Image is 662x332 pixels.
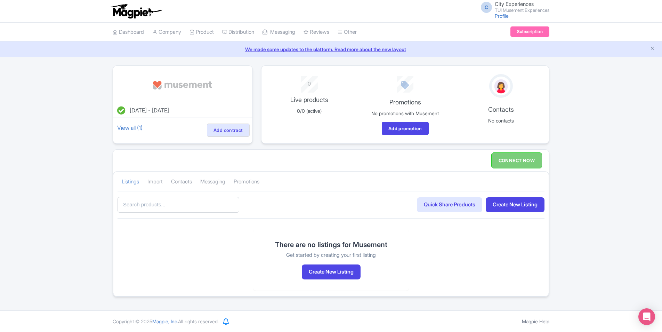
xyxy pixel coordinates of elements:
a: Product [189,23,214,42]
div: Open Intercom Messenger [638,308,655,325]
a: Create New Listing [486,197,544,212]
a: Magpie Help [522,318,549,324]
a: C City Experiences TUI Musement Experiences [477,1,549,13]
p: Promotions [361,97,449,107]
button: Create New Listing [302,264,361,279]
a: Contacts [171,172,192,191]
span: [DATE] - [DATE] [130,107,169,114]
p: No contacts [457,117,545,124]
img: logo-ab69f6fb50320c5b225c76a69d11143b.png [109,3,163,19]
span: Magpie, Inc. [152,318,178,324]
a: Messaging [200,172,225,191]
span: C [481,2,492,13]
a: Quick Share Products [417,197,482,212]
a: Reviews [304,23,329,42]
a: Add promotion [382,122,429,135]
a: Other [338,23,357,42]
a: Dashboard [113,23,144,42]
a: Profile [495,13,509,19]
a: View all (1) [116,123,144,133]
p: Live products [266,95,353,104]
div: Copyright © 2025 All rights reserved. [108,318,223,325]
div: 0 [266,76,353,88]
h2: There are no listings for Musement [275,241,387,248]
a: Promotions [234,172,259,191]
a: Import [147,172,163,191]
span: City Experiences [495,1,534,7]
img: fd58q73ijqpthwdnpuqf.svg [151,74,214,96]
p: 0/0 (active) [266,107,353,114]
a: Listings [122,172,139,191]
a: Add contract [207,124,250,137]
small: TUI Musement Experiences [495,8,549,13]
p: Get started by creating your first listing [286,251,376,259]
input: Search products... [118,197,239,213]
p: Contacts [457,105,545,114]
a: We made some updates to the platform. Read more about the new layout [4,46,658,53]
a: Subscription [510,26,549,37]
a: Distribution [222,23,254,42]
a: Company [152,23,181,42]
a: Messaging [263,23,295,42]
button: Close announcement [650,45,655,53]
img: avatar_key_member-9c1dde93af8b07d7383eb8b5fb890c87.png [493,78,509,95]
a: CONNECT NOW [491,152,542,168]
p: No promotions with Musement [361,110,449,117]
